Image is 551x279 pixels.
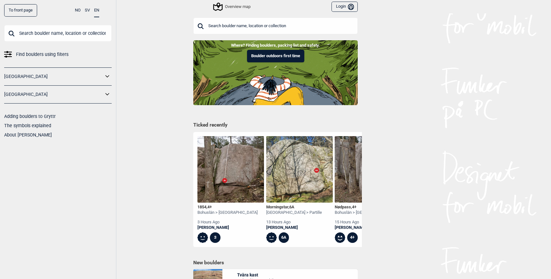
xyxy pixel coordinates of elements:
[75,4,81,17] button: NO
[197,205,258,210] div: 1854 ,
[266,205,322,210] div: Morningstar ,
[197,225,258,230] a: [PERSON_NAME]
[193,40,358,105] img: Indoor to outdoor
[94,4,99,17] button: EN
[266,136,333,203] img: Morningstar
[5,42,546,49] p: Where? Finding boulders, packing list and safety.
[214,3,251,11] div: Overview map
[193,260,358,266] h1: New boulders
[4,50,112,59] a: Find boulders using filters
[4,25,112,42] input: Search boulder name, location or collection
[193,122,358,129] h1: Ticked recently
[16,50,68,59] span: Find boulders using filters
[335,225,395,230] a: [PERSON_NAME]
[335,136,401,203] img: Nodpass
[347,232,358,243] div: 4+
[335,205,395,210] div: Nødpass ,
[335,220,395,225] div: 15 hours ago
[4,123,51,128] a: The symbols explained
[85,4,90,17] button: SV
[247,50,304,62] button: Boulder outdoors first time
[352,205,356,209] span: 4+
[4,72,103,81] a: [GEOGRAPHIC_DATA]
[197,136,264,203] img: 1854 220406
[331,2,358,12] button: Login
[237,272,277,278] span: Tvära kast
[266,210,322,215] div: [GEOGRAPHIC_DATA] > Partille
[335,210,395,215] div: Bohuslän > [GEOGRAPHIC_DATA]
[279,232,289,243] div: 6A
[207,205,212,209] span: 4+
[210,232,220,243] div: 3
[197,220,258,225] div: 3 hours ago
[4,4,37,17] a: To front page
[289,205,294,209] span: 6A
[4,114,56,119] a: Adding boulders to Gryttr
[266,225,322,230] a: [PERSON_NAME]
[193,18,358,34] input: Search boulder name, location or collection
[197,210,258,215] div: Bohuslän > [GEOGRAPHIC_DATA]
[266,220,322,225] div: 13 hours ago
[4,90,103,99] a: [GEOGRAPHIC_DATA]
[4,132,52,137] a: About [PERSON_NAME]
